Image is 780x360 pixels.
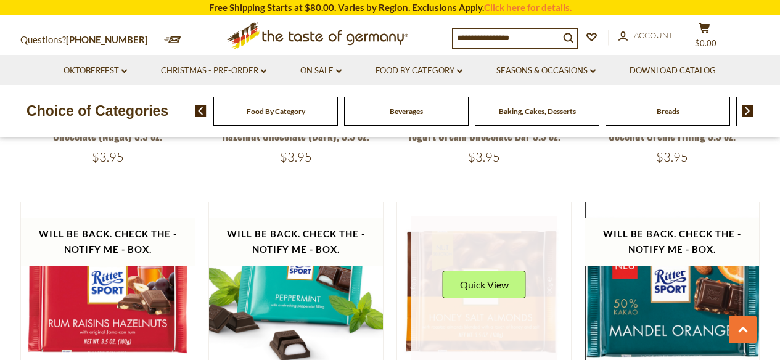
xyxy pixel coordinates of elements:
a: Breads [657,107,679,116]
span: $3.95 [656,149,688,165]
a: Account [618,29,673,43]
span: $3.95 [468,149,500,165]
a: Click here for details. [484,2,572,13]
a: Food By Category [247,107,305,116]
a: On Sale [300,64,342,78]
a: Food By Category [376,64,462,78]
a: Baking, Cakes, Desserts [499,107,576,116]
button: $0.00 [686,22,723,53]
span: $3.95 [92,149,124,165]
img: previous arrow [195,105,207,117]
a: Seasons & Occasions [496,64,596,78]
img: next arrow [742,105,753,117]
button: Quick View [443,271,526,298]
a: Christmas - PRE-ORDER [161,64,266,78]
p: Questions? [20,32,157,48]
span: Account [634,30,673,40]
a: Beverages [390,107,423,116]
a: Download Catalog [630,64,716,78]
a: [PHONE_NUMBER] [66,34,148,45]
a: Oktoberfest [64,64,127,78]
span: $3.95 [280,149,312,165]
span: $0.00 [695,38,716,48]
